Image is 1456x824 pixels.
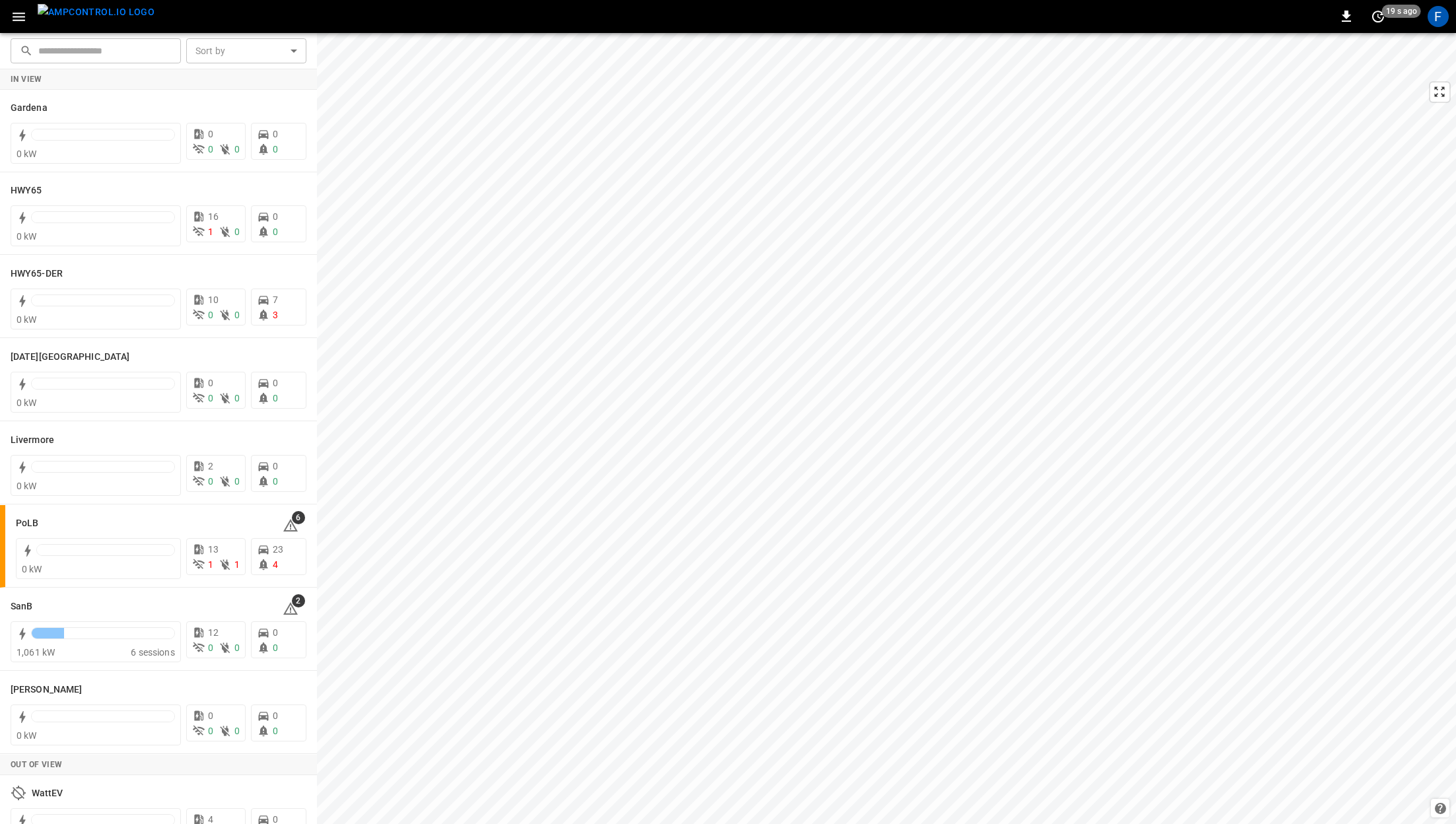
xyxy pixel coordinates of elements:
[273,144,278,154] span: 0
[22,564,42,574] span: 0 kW
[273,627,278,638] span: 0
[208,642,213,653] span: 0
[273,544,283,555] span: 23
[208,211,219,222] span: 16
[273,393,278,403] span: 0
[273,294,278,305] span: 7
[208,310,213,320] span: 0
[273,211,278,222] span: 0
[17,314,37,325] span: 0 kW
[234,393,240,403] span: 0
[273,726,278,736] span: 0
[11,75,42,84] strong: In View
[208,726,213,736] span: 0
[32,786,63,801] h6: WattEV
[131,647,175,658] span: 6 sessions
[11,350,129,364] h6: Karma Center
[273,129,278,139] span: 0
[1368,6,1389,27] button: set refresh interval
[1428,6,1449,27] div: profile-icon
[208,378,213,388] span: 0
[208,627,219,638] span: 12
[208,294,219,305] span: 10
[17,730,37,741] span: 0 kW
[208,144,213,154] span: 0
[234,226,240,237] span: 0
[11,683,82,697] h6: Vernon
[1382,5,1421,18] span: 19 s ago
[273,559,278,570] span: 4
[17,231,37,242] span: 0 kW
[273,310,278,320] span: 3
[234,642,240,653] span: 0
[234,144,240,154] span: 0
[11,101,48,116] h6: Gardena
[208,393,213,403] span: 0
[11,600,32,614] h6: SanB
[234,476,240,487] span: 0
[208,710,213,721] span: 0
[292,594,305,607] span: 2
[208,559,213,570] span: 1
[17,481,37,491] span: 0 kW
[273,476,278,487] span: 0
[17,647,55,658] span: 1,061 kW
[273,461,278,471] span: 0
[16,516,38,531] h6: PoLB
[38,4,155,20] img: ampcontrol.io logo
[273,710,278,721] span: 0
[208,476,213,487] span: 0
[273,642,278,653] span: 0
[11,760,62,769] strong: Out of View
[208,544,219,555] span: 13
[11,433,54,448] h6: Livermore
[208,129,213,139] span: 0
[234,310,240,320] span: 0
[208,461,213,471] span: 2
[273,226,278,237] span: 0
[317,33,1456,824] canvas: Map
[292,511,305,524] span: 6
[273,378,278,388] span: 0
[234,726,240,736] span: 0
[17,149,37,159] span: 0 kW
[11,184,42,198] h6: HWY65
[11,267,63,281] h6: HWY65-DER
[208,226,213,237] span: 1
[17,397,37,408] span: 0 kW
[234,559,240,570] span: 1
